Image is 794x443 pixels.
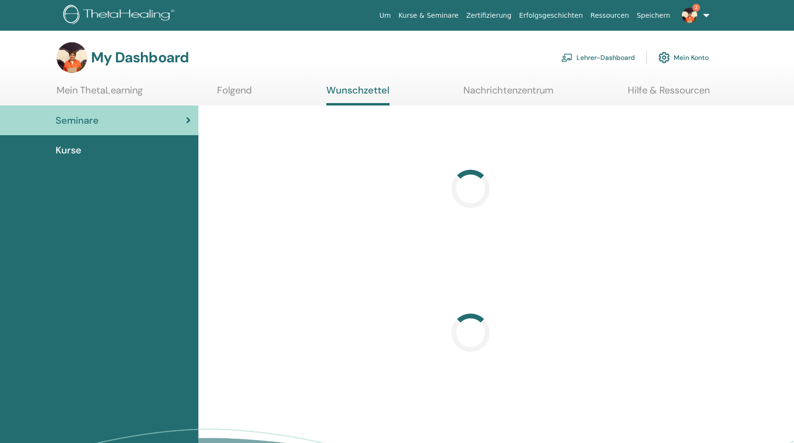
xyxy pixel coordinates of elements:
a: Wunschzettel [326,84,390,105]
a: Lehrer-Dashboard [561,47,635,68]
a: Ressourcen [587,7,633,24]
a: Zertifizierung [462,7,515,24]
a: Kurse & Seminare [395,7,462,24]
a: Hilfe & Ressourcen [628,84,710,103]
a: Mein Konto [658,47,709,68]
span: Seminare [56,113,99,128]
a: Erfolgsgeschichten [515,7,587,24]
a: Um [376,7,395,24]
a: Mein ThetaLearning [57,84,143,103]
a: Folgend [217,84,252,103]
a: Nachrichtenzentrum [463,84,553,103]
img: cog.svg [658,49,670,66]
img: default.jpg [682,8,697,23]
span: Kurse [56,143,81,157]
img: logo.png [63,5,178,26]
img: chalkboard-teacher.svg [561,53,573,62]
img: default.jpg [57,42,87,73]
a: Speichern [633,7,674,24]
h3: My Dashboard [91,49,189,66]
span: 2 [692,4,700,12]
